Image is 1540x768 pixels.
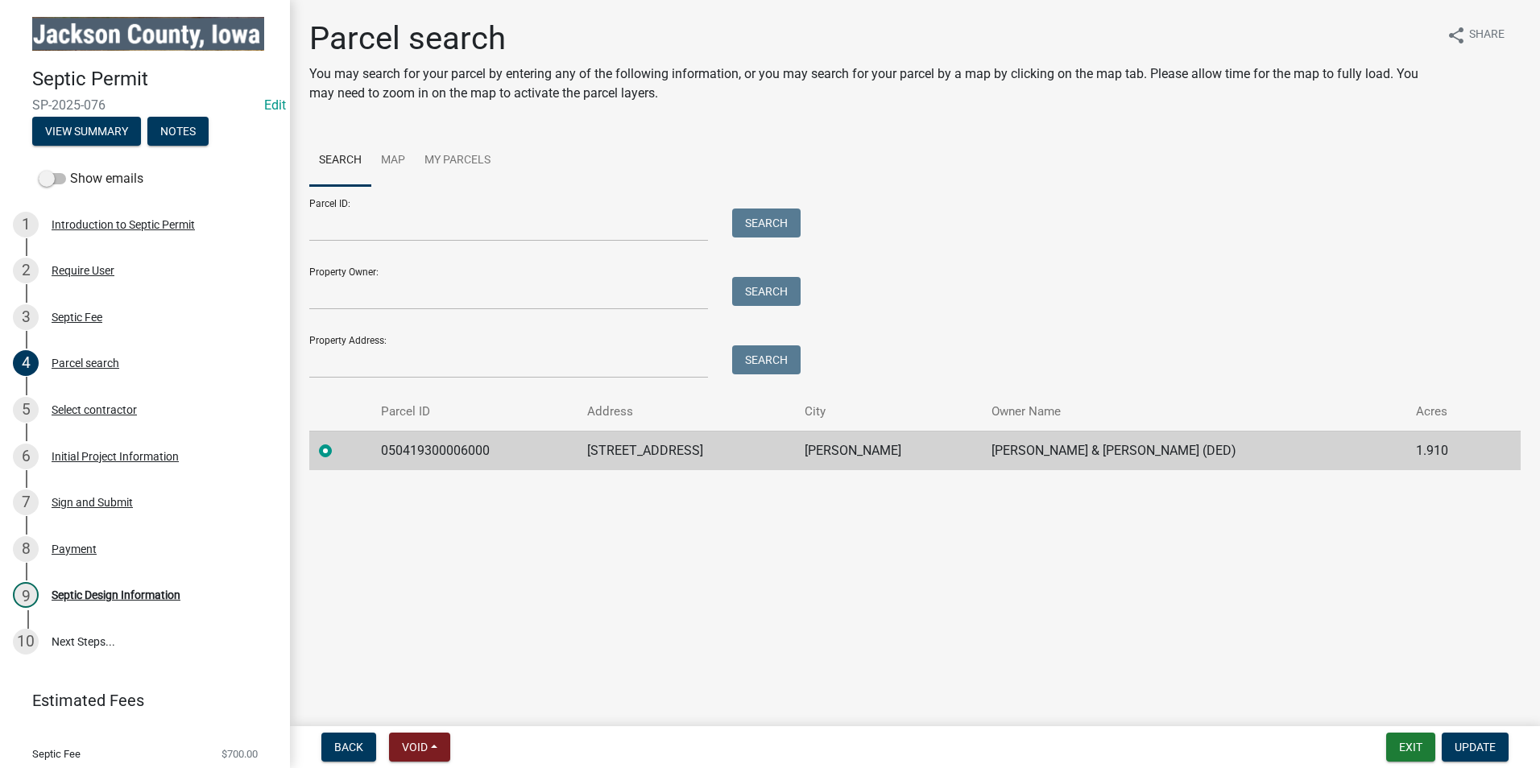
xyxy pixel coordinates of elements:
td: [PERSON_NAME] & [PERSON_NAME] (DED) [982,431,1407,470]
wm-modal-confirm: Notes [147,126,209,138]
div: Require User [52,265,114,276]
div: Payment [52,543,97,555]
a: Search [309,135,371,187]
img: Jackson County, Iowa [32,17,264,51]
a: Map [371,135,415,187]
button: Search [732,277,801,306]
td: [PERSON_NAME] [795,431,982,470]
button: shareShare [1434,19,1517,51]
div: 3 [13,304,39,330]
div: Sign and Submit [52,497,133,508]
button: Void [389,733,450,762]
th: Parcel ID [371,393,577,431]
a: Edit [264,97,286,113]
div: Initial Project Information [52,451,179,462]
td: [STREET_ADDRESS] [577,431,795,470]
wm-modal-confirm: Summary [32,126,141,138]
th: Acres [1406,393,1489,431]
button: Update [1442,733,1509,762]
td: 1.910 [1406,431,1489,470]
button: Exit [1386,733,1435,762]
div: 2 [13,258,39,283]
h4: Septic Permit [32,68,277,91]
wm-modal-confirm: Edit Application Number [264,97,286,113]
div: 7 [13,489,39,515]
div: Select contractor [52,404,137,415]
label: Show emails [39,169,143,188]
div: Introduction to Septic Permit [52,219,195,230]
p: You may search for your parcel by entering any of the following information, or you may search fo... [309,64,1434,103]
th: City [795,393,982,431]
button: Search [732,345,801,374]
th: Address [577,393,795,431]
div: 4 [13,350,39,376]
span: Share [1469,26,1505,45]
a: My Parcels [415,135,500,187]
td: 050419300006000 [371,431,577,470]
div: 9 [13,582,39,608]
h1: Parcel search [309,19,1434,58]
a: Estimated Fees [13,684,264,716]
span: Update [1455,741,1496,754]
span: Void [402,741,428,754]
div: 5 [13,397,39,423]
div: Septic Fee [52,312,102,323]
button: Back [321,733,376,762]
span: SP-2025-076 [32,97,258,113]
button: Search [732,209,801,237]
i: share [1447,26,1466,45]
span: Septic Fee [32,749,81,759]
div: Parcel search [52,357,119,369]
div: 1 [13,212,39,237]
div: Septic Design Information [52,589,180,601]
button: View Summary [32,117,141,146]
span: Back [334,741,363,754]
div: 8 [13,536,39,562]
button: Notes [147,117,209,146]
div: 6 [13,444,39,469]
span: $700.00 [221,749,258,759]
th: Owner Name [982,393,1407,431]
div: 10 [13,629,39,654]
